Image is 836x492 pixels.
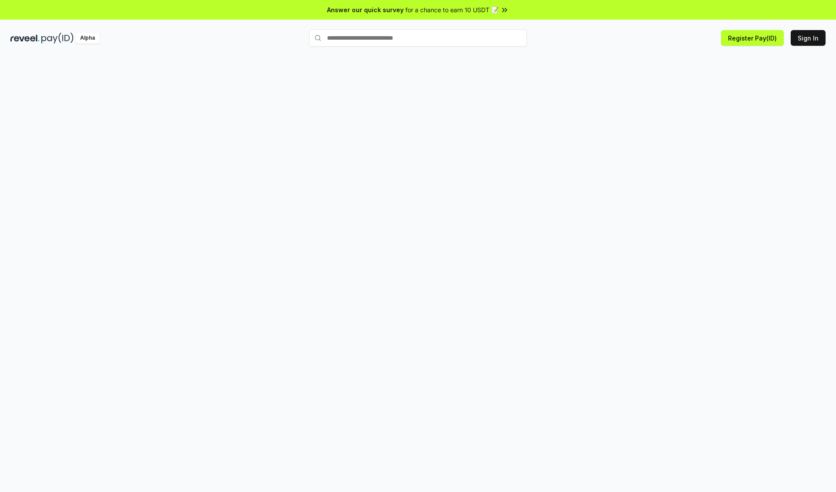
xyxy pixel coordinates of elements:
img: reveel_dark [10,33,40,44]
img: pay_id [41,33,74,44]
span: for a chance to earn 10 USDT 📝 [405,5,499,14]
button: Register Pay(ID) [721,30,784,46]
div: Alpha [75,33,100,44]
span: Answer our quick survey [327,5,404,14]
button: Sign In [791,30,826,46]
